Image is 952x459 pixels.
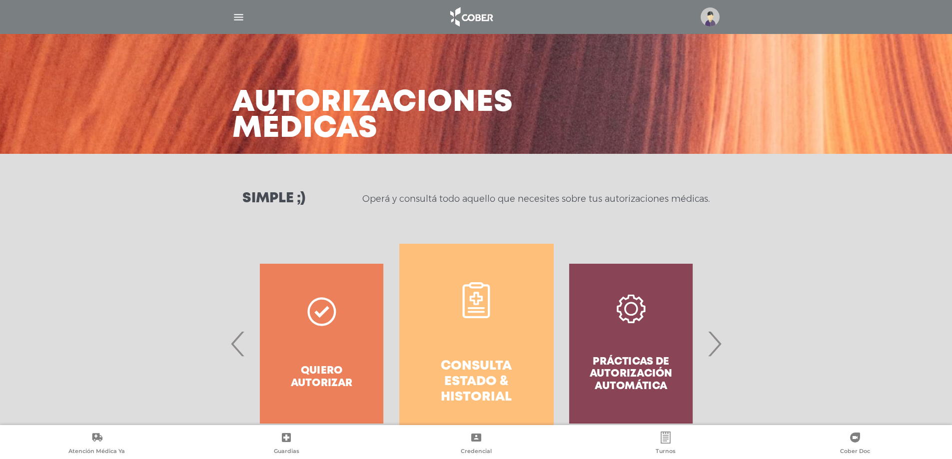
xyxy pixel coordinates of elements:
a: Turnos [571,432,760,457]
a: Cober Doc [761,432,950,457]
span: Credencial [461,448,492,457]
a: Consulta estado & historial [399,244,554,444]
span: Next [705,317,724,371]
h3: Simple ;) [242,192,305,206]
span: Guardias [274,448,299,457]
a: Atención Médica Ya [2,432,191,457]
span: Atención Médica Ya [68,448,125,457]
img: Cober_menu-lines-white.svg [232,11,245,23]
span: Turnos [656,448,676,457]
h4: Consulta estado & historial [417,359,536,406]
p: Operá y consultá todo aquello que necesites sobre tus autorizaciones médicas. [362,193,710,205]
a: Guardias [191,432,381,457]
img: logo_cober_home-white.png [445,5,497,29]
span: Cober Doc [840,448,870,457]
span: Previous [228,317,248,371]
img: profile-placeholder.svg [701,7,720,26]
a: Credencial [381,432,571,457]
h3: Autorizaciones médicas [232,90,513,142]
